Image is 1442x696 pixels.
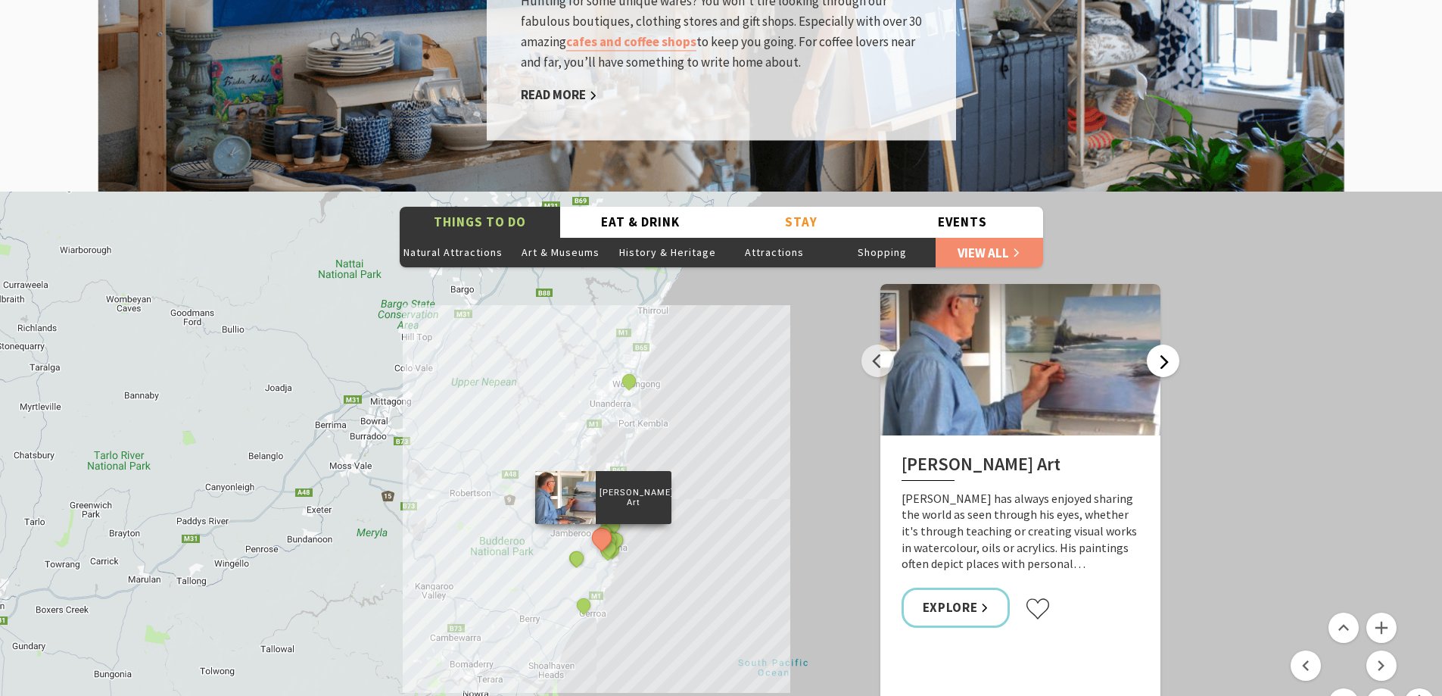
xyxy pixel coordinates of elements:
[400,237,507,267] button: Natural Attractions
[521,87,597,105] a: Read More
[902,454,1139,481] h2: [PERSON_NAME] Art
[560,207,721,238] button: Eat & Drink
[587,524,615,552] button: See detail about Andrew McPhail Art
[566,548,586,568] button: See detail about Saddleback Mountain Lookout, Kiama
[506,237,614,267] button: Art & Museums
[902,588,1011,628] a: Explore
[936,237,1043,267] a: View All
[1328,613,1359,643] button: Mover arriba
[1291,651,1321,681] button: Mover a la izquierda
[1147,345,1179,377] button: Next
[614,237,721,267] button: History & Heritage
[882,207,1043,238] button: Events
[721,237,829,267] button: Attractions
[574,595,593,615] button: See detail about Surf Camp Australia
[618,372,638,392] button: See detail about Miss Zoe's School of Dance
[1025,598,1051,620] button: Click to favourite Andrew McPhail Art
[1366,613,1397,643] button: Ampliar
[861,345,894,377] button: Previous
[721,207,883,238] button: Stay
[595,485,671,510] p: [PERSON_NAME] Art
[600,538,619,558] button: See detail about Bonaira Native Gardens, Kiama
[566,34,696,51] a: cafes and coffee shops
[1366,651,1397,681] button: Mover a la derecha
[902,491,1139,573] p: [PERSON_NAME] has always enjoyed sharing the world as seen through his eyes, whether it's through...
[400,207,561,238] button: Things To Do
[828,237,936,267] button: Shopping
